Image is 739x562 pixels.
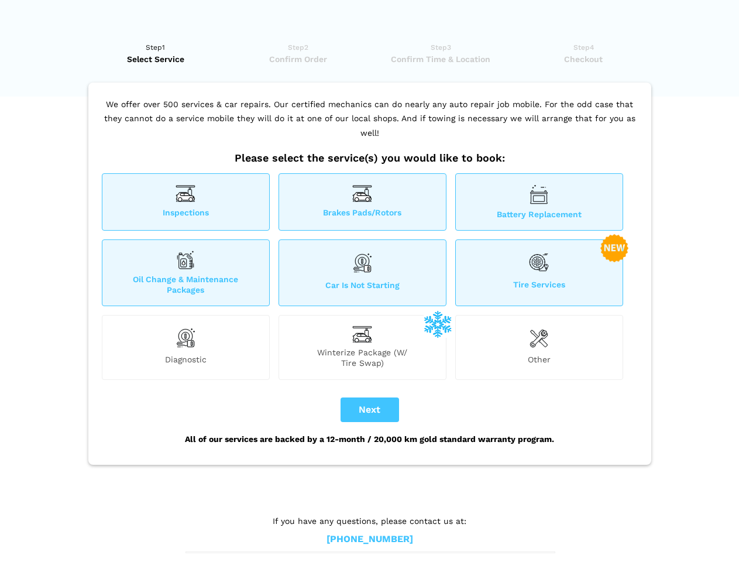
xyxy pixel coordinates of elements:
span: Other [456,354,623,368]
div: All of our services are backed by a 12-month / 20,000 km gold standard warranty program. [99,422,641,456]
a: Step1 [88,42,224,65]
a: Step3 [373,42,508,65]
span: Diagnostic [102,354,269,368]
p: We offer over 500 services & car repairs. Our certified mechanics can do nearly any auto repair j... [99,97,641,152]
span: Checkout [516,53,651,65]
span: Battery Replacement [456,209,623,220]
span: Oil Change & Maintenance Packages [102,274,269,295]
a: [PHONE_NUMBER] [326,533,413,546]
span: Winterize Package (W/ Tire Swap) [279,347,446,368]
button: Next [341,397,399,422]
span: Confirm Time & Location [373,53,508,65]
a: Step2 [231,42,366,65]
span: Confirm Order [231,53,366,65]
span: Tire Services [456,279,623,295]
span: Car is not starting [279,280,446,295]
span: Brakes Pads/Rotors [279,207,446,220]
h2: Please select the service(s) you would like to book: [99,152,641,165]
img: new-badge-2-48.png [600,234,628,262]
img: winterize-icon_1.png [424,310,452,338]
a: Step4 [516,42,651,65]
span: Select Service [88,53,224,65]
span: Inspections [102,207,269,220]
p: If you have any questions, please contact us at: [185,515,554,527]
